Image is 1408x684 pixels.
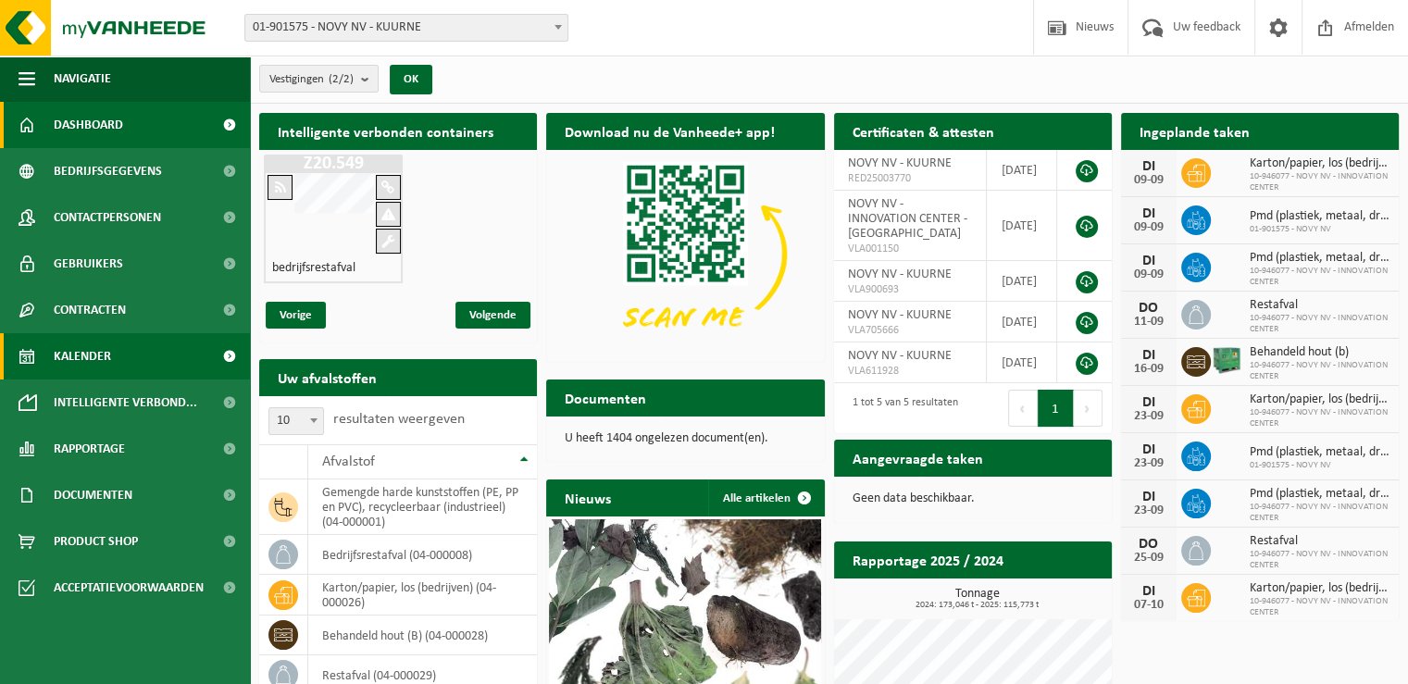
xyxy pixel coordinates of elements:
span: NOVY NV - INNOVATION CENTER - [GEOGRAPHIC_DATA] [848,197,967,241]
div: DI [1130,490,1167,504]
div: 23-09 [1130,504,1167,517]
span: Navigatie [54,56,111,102]
div: 09-09 [1130,268,1167,281]
span: VLA705666 [848,323,973,338]
p: Geen data beschikbaar. [853,492,1093,505]
div: 16-09 [1130,363,1167,376]
div: DI [1130,442,1167,457]
span: Vestigingen [269,66,354,93]
span: VLA611928 [848,364,973,379]
div: DI [1130,206,1167,221]
h2: Rapportage 2025 / 2024 [834,541,1022,578]
span: VLA900693 [848,282,973,297]
span: Acceptatievoorwaarden [54,565,204,611]
span: Documenten [54,472,132,518]
span: 10-946077 - NOVY NV - INNOVATION CENTER [1250,549,1389,571]
span: Contactpersonen [54,194,161,241]
span: Kalender [54,333,111,379]
h2: Certificaten & attesten [834,113,1013,149]
td: [DATE] [987,150,1056,191]
div: DI [1130,159,1167,174]
span: 10-946077 - NOVY NV - INNOVATION CENTER [1250,360,1389,382]
span: NOVY NV - KUURNE [848,308,952,322]
span: 10-946077 - NOVY NV - INNOVATION CENTER [1250,596,1389,618]
span: 10-946077 - NOVY NV - INNOVATION CENTER [1250,407,1389,429]
label: resultaten weergeven [333,412,465,427]
h1: Z20.549 [268,155,398,173]
h2: Download nu de Vanheede+ app! [546,113,793,149]
span: Restafval [1250,534,1389,549]
h2: Nieuws [546,479,629,516]
span: 10 [268,407,324,435]
span: Rapportage [54,426,125,472]
span: NOVY NV - KUURNE [848,156,952,170]
span: VLA001150 [848,242,973,256]
span: 2024: 173,046 t - 2025: 115,773 t [843,601,1112,610]
span: Product Shop [54,518,138,565]
h3: Tonnage [843,588,1112,610]
span: 01-901575 - NOVY NV [1250,460,1389,471]
div: 07-10 [1130,599,1167,612]
span: 10-946077 - NOVY NV - INNOVATION CENTER [1250,502,1389,524]
span: 10-946077 - NOVY NV - INNOVATION CENTER [1250,266,1389,288]
span: Pmd (plastiek, metaal, drankkartons) (bedrijven) [1250,445,1389,460]
div: 1 tot 5 van 5 resultaten [843,388,958,429]
span: Afvalstof [322,454,375,469]
span: Dashboard [54,102,123,148]
div: DI [1130,395,1167,410]
td: behandeld hout (B) (04-000028) [308,616,537,655]
span: Bedrijfsgegevens [54,148,162,194]
span: 01-901575 - NOVY NV [1250,224,1389,235]
span: 10-946077 - NOVY NV - INNOVATION CENTER [1250,313,1389,335]
td: [DATE] [987,191,1056,261]
span: Intelligente verbond... [54,379,197,426]
h2: Uw afvalstoffen [259,359,395,395]
span: Restafval [1250,298,1389,313]
a: Alle artikelen [708,479,823,516]
span: Pmd (plastiek, metaal, drankkartons) (bedrijven) [1250,251,1389,266]
div: DI [1130,584,1167,599]
h2: Intelligente verbonden containers [259,113,537,149]
h2: Ingeplande taken [1121,113,1268,149]
div: 11-09 [1130,316,1167,329]
div: 23-09 [1130,410,1167,423]
td: bedrijfsrestafval (04-000008) [308,535,537,575]
span: 10 [269,408,323,434]
button: Previous [1008,390,1038,427]
span: NOVY NV - KUURNE [848,349,952,363]
div: DI [1130,348,1167,363]
div: DI [1130,254,1167,268]
div: 25-09 [1130,552,1167,565]
div: DO [1130,537,1167,552]
button: Next [1074,390,1103,427]
div: 09-09 [1130,174,1167,187]
td: gemengde harde kunststoffen (PE, PP en PVC), recycleerbaar (industrieel) (04-000001) [308,479,537,535]
td: karton/papier, los (bedrijven) (04-000026) [308,575,537,616]
span: 10-946077 - NOVY NV - INNOVATION CENTER [1250,171,1389,193]
span: Contracten [54,287,126,333]
count: (2/2) [329,73,354,85]
p: U heeft 1404 ongelezen document(en). [565,432,805,445]
img: Download de VHEPlus App [546,150,824,358]
span: NOVY NV - KUURNE [848,267,952,281]
td: [DATE] [987,302,1056,342]
span: Pmd (plastiek, metaal, drankkartons) (bedrijven) [1250,209,1389,224]
div: 09-09 [1130,221,1167,234]
h2: Documenten [546,379,665,416]
div: 23-09 [1130,457,1167,470]
span: Vorige [266,302,326,329]
span: Behandeld hout (b) [1250,345,1389,360]
a: Bekijk rapportage [974,578,1110,615]
h4: bedrijfsrestafval [272,262,355,275]
span: Karton/papier, los (bedrijven) [1250,581,1389,596]
button: Vestigingen(2/2) [259,65,379,93]
span: Volgende [455,302,530,329]
span: 01-901575 - NOVY NV - KUURNE [244,14,568,42]
button: OK [390,65,432,94]
span: 01-901575 - NOVY NV - KUURNE [245,15,567,41]
span: Karton/papier, los (bedrijven) [1250,392,1389,407]
span: Karton/papier, los (bedrijven) [1250,156,1389,171]
img: PB-HB-1400-HPE-GN-01 [1211,344,1242,376]
td: [DATE] [987,261,1056,302]
span: RED25003770 [848,171,973,186]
